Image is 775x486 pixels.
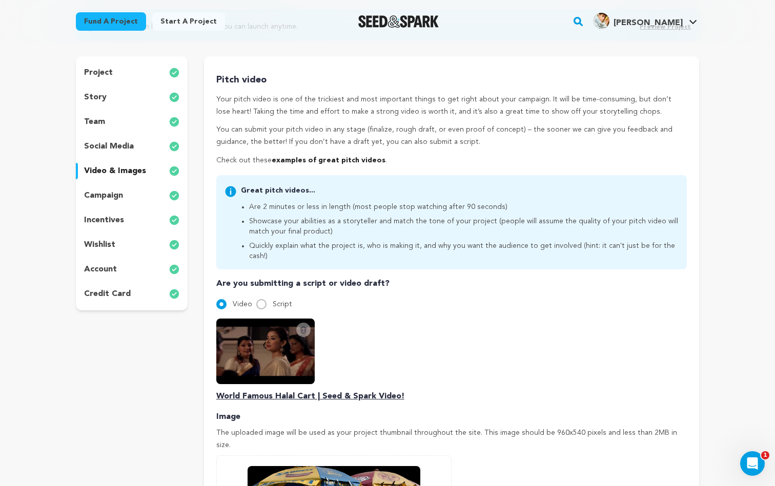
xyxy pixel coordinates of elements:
p: campaign [84,189,123,202]
button: team [76,114,188,130]
p: Image [216,411,687,423]
a: Shivji J.'s Profile [591,11,699,29]
li: Are 2 minutes or less in length (most people stop watching after 90 seconds) [249,202,679,212]
p: wishlist [84,239,115,251]
li: Quickly explain what the project is, who is making it, and why you want the audience to get invol... [249,241,679,261]
span: 1 [761,451,769,459]
a: examples of great pitch videos [272,157,385,164]
button: wishlist [76,237,188,253]
span: Shivji J.'s Profile [591,11,699,32]
button: campaign [76,187,188,204]
span: [PERSON_NAME] [614,19,683,27]
p: credit card [84,288,131,300]
p: Are you submitting a script or video draft? [216,278,687,290]
iframe: Intercom live chat [740,451,765,476]
p: Your pitch video is one of the trickiest and most important things to get right about your campai... [216,94,687,118]
div: Shivji J.'s Profile [593,13,683,29]
img: check-circle-full.svg [169,263,179,276]
a: Seed&Spark Homepage [358,15,439,28]
button: story [76,89,188,105]
p: World Famous Halal Cart | Seed & Spark Video! [216,390,687,403]
img: ff02875fc4227410.jpg [593,13,609,29]
a: Start a project [152,12,225,31]
p: story [84,91,107,103]
img: check-circle-full.svg [169,189,179,202]
img: check-circle-full.svg [169,288,179,300]
button: social media [76,138,188,155]
p: Great pitch videos... [241,185,679,196]
span: Video [233,301,252,308]
img: check-circle-full.svg [169,214,179,226]
button: video & images [76,163,188,179]
p: The uploaded image will be used as your project thumbnail throughout the site. This image should ... [216,427,687,452]
button: account [76,261,188,278]
span: Script [273,301,292,308]
p: project [84,67,113,79]
button: project [76,65,188,81]
a: Fund a project [76,12,146,31]
img: check-circle-full.svg [169,239,179,251]
button: credit card [76,286,188,302]
img: check-circle-full.svg [169,91,179,103]
p: video & images [84,165,146,177]
p: incentives [84,214,124,226]
p: You can submit your pitch video in any stage (finalize, rough draft, or even proof of concept) – ... [216,124,687,149]
img: Seed&Spark Logo Dark Mode [358,15,439,28]
img: check-circle-full.svg [169,116,179,128]
button: incentives [76,212,188,228]
p: account [84,263,117,276]
p: Check out these . [216,155,687,167]
li: Showcase your abilities as a storyteller and match the tone of your project (people will assume t... [249,216,679,237]
p: social media [84,140,134,153]
p: Pitch video [216,73,687,88]
p: team [84,116,105,128]
img: check-circle-full.svg [169,140,179,153]
img: check-circle-full.svg [169,67,179,79]
img: check-circle-full.svg [169,165,179,177]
